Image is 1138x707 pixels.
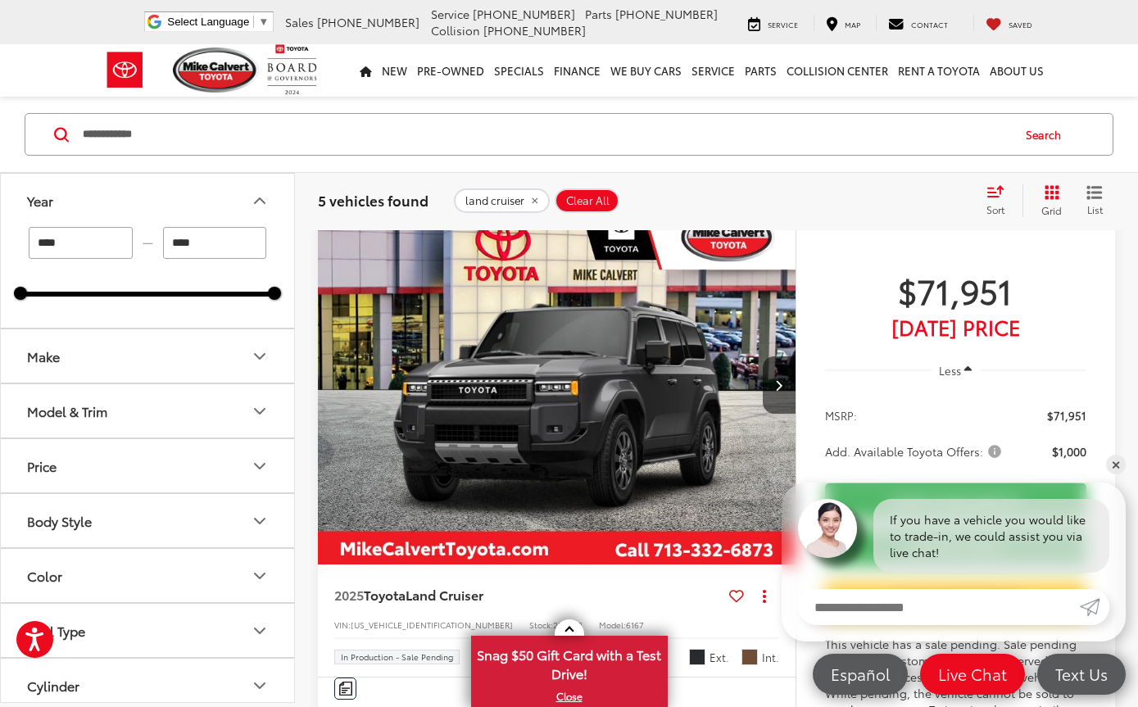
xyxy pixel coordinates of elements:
[876,15,960,31] a: Contact
[750,581,779,610] button: Actions
[318,190,428,210] span: 5 vehicles found
[1009,19,1032,29] span: Saved
[687,44,740,97] a: Service
[762,650,779,665] span: Int.
[138,236,158,250] span: —
[930,664,1015,684] span: Live Chat
[626,619,644,631] span: 6167
[736,15,810,31] a: Service
[529,619,553,631] span: Stock:
[317,14,419,30] span: [PHONE_NUMBER]
[763,356,796,414] button: Next image
[615,6,718,22] span: [PHONE_NUMBER]
[566,194,610,207] span: Clear All
[825,407,857,424] span: MSRP:
[873,499,1109,573] div: If you have a vehicle you would like to trade-in, we could assist you via live chat!
[334,585,364,604] span: 2025
[1074,184,1115,217] button: List View
[454,188,550,213] button: remove land%20cruiser
[768,19,798,29] span: Service
[167,16,269,28] a: Select Language​
[1041,203,1062,217] span: Grid
[27,568,62,583] div: Color
[585,6,612,22] span: Parts
[250,401,270,421] div: Model & Trim
[605,44,687,97] a: WE BUY CARS
[1,494,296,547] button: Body StyleBody Style
[250,566,270,586] div: Color
[317,206,797,565] img: 2025 Toyota Land Cruiser FT4WD
[351,619,513,631] span: [US_VEHICLE_IDENTIFICATION_NUMBER]
[27,193,53,208] div: Year
[431,6,469,22] span: Service
[973,15,1045,31] a: My Saved Vehicles
[825,443,1007,460] button: Add. Available Toyota Offers:
[250,347,270,366] div: Make
[483,22,586,39] span: [PHONE_NUMBER]
[978,184,1022,217] button: Select sort value
[823,664,898,684] span: Español
[1,549,296,602] button: ColorColor
[845,19,860,29] span: Map
[763,589,766,602] span: dropdown dots
[29,227,133,259] input: minimum
[1,174,296,227] button: YearYear
[549,44,605,97] a: Finance
[825,319,1086,335] span: [DATE] PRICE
[1,384,296,437] button: Model & TrimModel & Trim
[489,44,549,97] a: Specials
[798,589,1080,625] input: Enter your message
[1022,184,1074,217] button: Grid View
[285,14,314,30] span: Sales
[813,654,908,695] a: Español
[258,16,269,28] span: ▼
[406,585,483,604] span: Land Cruiser
[798,499,857,558] img: Agent profile photo
[782,44,893,97] a: Collision Center
[334,678,356,700] button: Comments
[740,44,782,97] a: Parts
[163,227,267,259] input: maximum
[355,44,377,97] a: Home
[250,456,270,476] div: Price
[1,439,296,492] button: PricePrice
[167,16,249,28] span: Select Language
[27,458,57,474] div: Price
[27,403,107,419] div: Model & Trim
[465,194,524,207] span: land cruiser
[364,585,406,604] span: Toyota
[27,513,92,528] div: Body Style
[825,443,1004,460] span: Add. Available Toyota Offers:
[741,649,758,665] span: Java Leather
[1047,664,1116,684] span: Text Us
[317,206,797,564] div: 2025 Toyota Land Cruiser Land Cruiser 0
[377,44,412,97] a: New
[1,604,296,657] button: Fuel TypeFuel Type
[341,653,453,661] span: In Production - Sale Pending
[173,48,260,93] img: Mike Calvert Toyota
[431,22,480,39] span: Collision
[250,621,270,641] div: Fuel Type
[1052,443,1086,460] span: $1,000
[1080,589,1109,625] a: Submit
[1037,654,1126,695] a: Text Us
[920,654,1025,695] a: Live Chat
[893,44,985,97] a: Rent a Toyota
[1010,114,1085,155] button: Search
[27,678,79,693] div: Cylinder
[939,363,961,378] span: Less
[1086,202,1103,216] span: List
[932,356,981,385] button: Less
[1,329,296,383] button: MakeMake
[250,191,270,211] div: Year
[986,202,1004,216] span: Sort
[473,637,666,687] span: Snag $50 Gift Card with a Test Drive!
[334,586,723,604] a: 2025ToyotaLand Cruiser
[555,188,619,213] button: Clear All
[250,676,270,696] div: Cylinder
[27,623,85,638] div: Fuel Type
[825,270,1086,310] span: $71,951
[81,115,1010,154] input: Search by Make, Model, or Keyword
[473,6,575,22] span: [PHONE_NUMBER]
